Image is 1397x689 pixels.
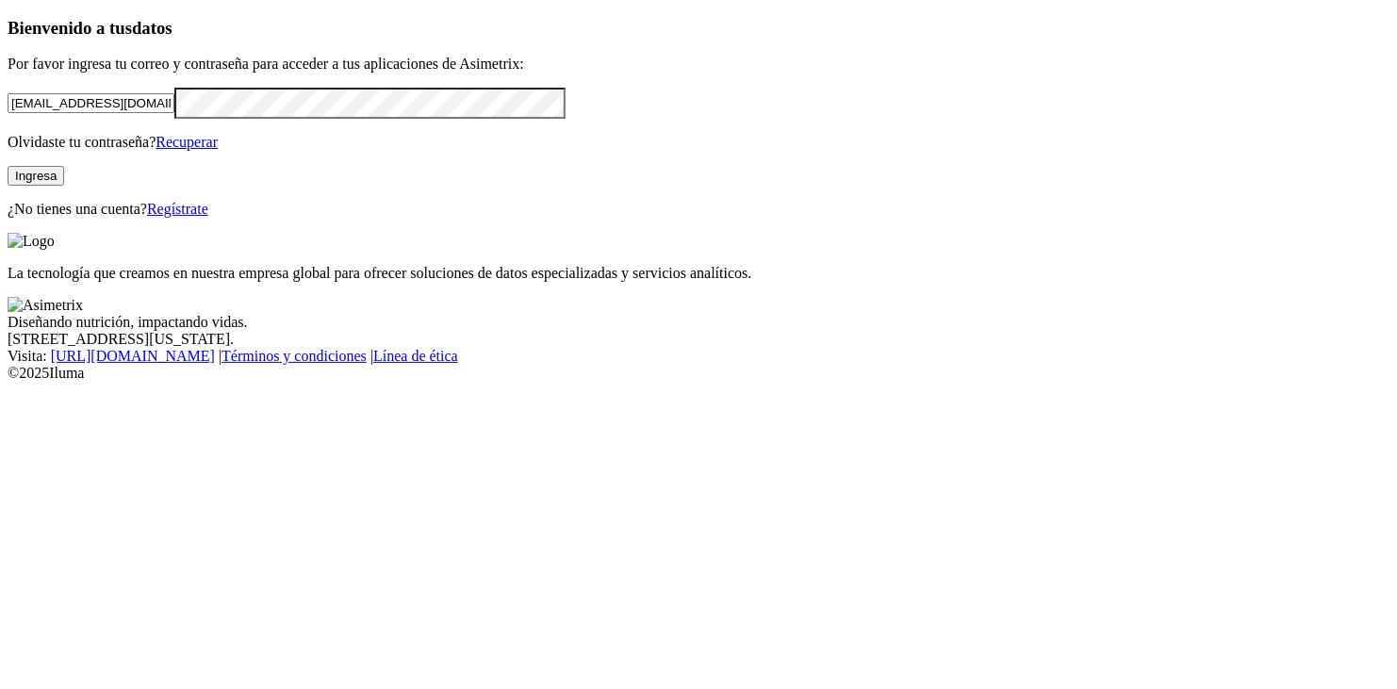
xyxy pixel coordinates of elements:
input: Tu correo [8,93,174,113]
p: La tecnología que creamos en nuestra empresa global para ofrecer soluciones de datos especializad... [8,265,1389,282]
div: © 2025 Iluma [8,365,1389,382]
button: Ingresa [8,166,64,186]
div: [STREET_ADDRESS][US_STATE]. [8,331,1389,348]
p: ¿No tienes una cuenta? [8,201,1389,218]
a: Regístrate [147,201,208,217]
p: Por favor ingresa tu correo y contraseña para acceder a tus aplicaciones de Asimetrix: [8,56,1389,73]
a: Línea de ética [373,348,458,364]
div: Visita : | | [8,348,1389,365]
img: Asimetrix [8,297,83,314]
a: Términos y condiciones [222,348,367,364]
div: Diseñando nutrición, impactando vidas. [8,314,1389,331]
a: Recuperar [156,134,218,150]
img: Logo [8,233,55,250]
a: [URL][DOMAIN_NAME] [51,348,215,364]
h3: Bienvenido a tus [8,18,1389,39]
span: datos [132,18,173,38]
p: Olvidaste tu contraseña? [8,134,1389,151]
